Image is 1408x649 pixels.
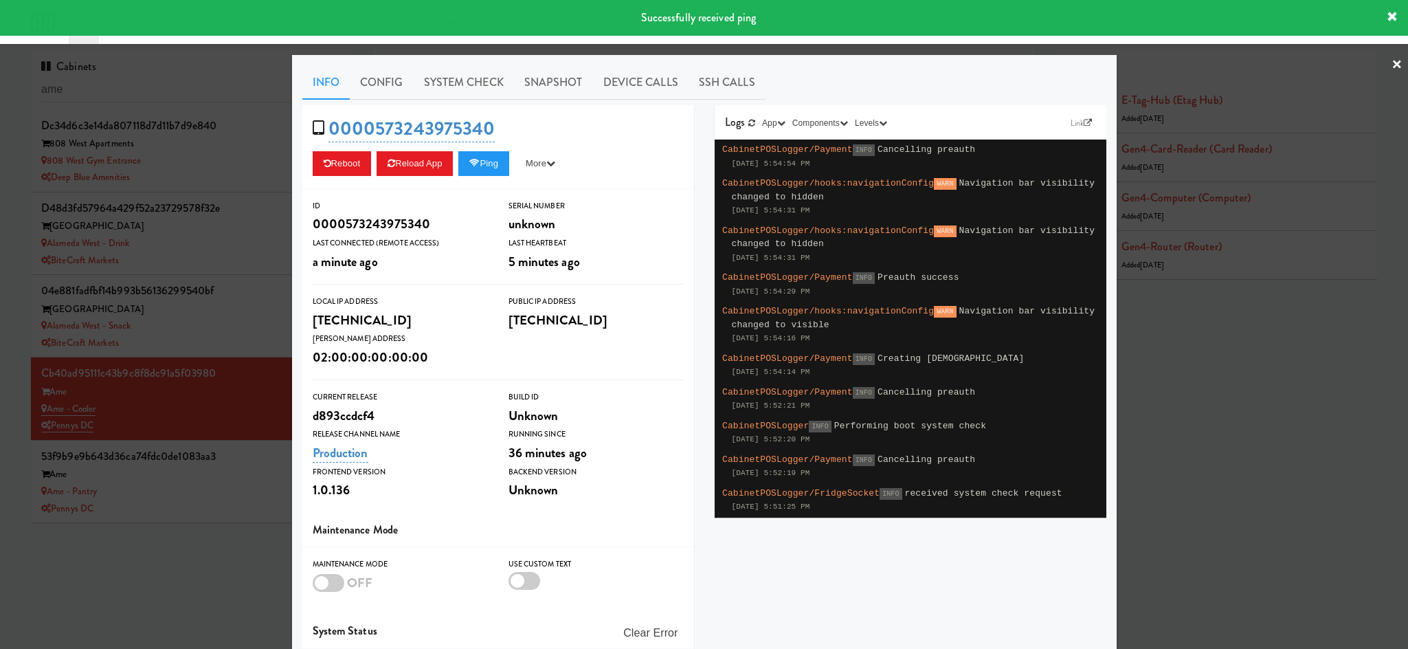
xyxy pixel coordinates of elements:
[313,151,372,176] button: Reboot
[732,334,810,342] span: [DATE] 5:54:16 PM
[313,199,488,213] div: ID
[509,478,684,502] div: Unknown
[722,306,934,316] span: CabinetPOSLogger/hooks:navigationConfig
[1392,44,1403,87] a: ×
[878,353,1024,364] span: Creating [DEMOGRAPHIC_DATA]
[509,404,684,428] div: Unknown
[878,454,975,465] span: Cancelling preauth
[514,65,593,100] a: Snapshot
[722,178,934,188] span: CabinetPOSLogger/hooks:navigationConfig
[509,252,580,271] span: 5 minutes ago
[313,558,488,571] div: Maintenance Mode
[313,522,399,538] span: Maintenance Mode
[313,346,488,369] div: 02:00:00:00:00:00
[313,309,488,332] div: [TECHNICAL_ID]
[759,116,789,130] button: App
[722,225,934,236] span: CabinetPOSLogger/hooks:navigationConfig
[313,623,377,639] span: System Status
[313,236,488,250] div: Last Connected (Remote Access)
[732,469,810,477] span: [DATE] 5:52:19 PM
[732,206,810,214] span: [DATE] 5:54:31 PM
[313,465,488,479] div: Frontend Version
[722,144,853,155] span: CabinetPOSLogger/Payment
[853,454,875,466] span: INFO
[509,236,684,250] div: Last Heartbeat
[853,272,875,284] span: INFO
[509,295,684,309] div: Public IP Address
[809,421,831,432] span: INFO
[722,272,853,283] span: CabinetPOSLogger/Payment
[509,465,684,479] div: Backend Version
[313,332,488,346] div: [PERSON_NAME] Address
[934,306,956,318] span: WARN
[509,199,684,213] div: Serial Number
[934,225,956,237] span: WARN
[313,443,368,463] a: Production
[618,621,683,646] button: Clear Error
[313,428,488,441] div: Release Channel Name
[722,387,853,397] span: CabinetPOSLogger/Payment
[878,272,959,283] span: Preauth success
[834,421,986,431] span: Performing boot system check
[851,116,891,130] button: Levels
[853,387,875,399] span: INFO
[853,144,875,156] span: INFO
[313,252,378,271] span: a minute ago
[458,151,509,176] button: Ping
[347,573,372,592] span: OFF
[722,488,880,498] span: CabinetPOSLogger/FridgeSocket
[641,10,757,25] span: Successfully received ping
[732,401,810,410] span: [DATE] 5:52:21 PM
[732,287,810,296] span: [DATE] 5:54:29 PM
[905,488,1062,498] span: received system check request
[853,353,875,365] span: INFO
[350,65,414,100] a: Config
[509,212,684,236] div: unknown
[313,390,488,404] div: Current Release
[880,488,902,500] span: INFO
[313,295,488,309] div: Local IP Address
[732,254,810,262] span: [DATE] 5:54:31 PM
[934,178,956,190] span: WARN
[732,159,810,168] span: [DATE] 5:54:54 PM
[732,178,1095,202] span: Navigation bar visibility changed to hidden
[732,306,1095,330] span: Navigation bar visibility changed to visible
[377,151,453,176] button: Reload App
[509,390,684,404] div: Build Id
[515,151,566,176] button: More
[313,212,488,236] div: 0000573243975340
[1067,116,1096,130] a: Link
[722,421,809,431] span: CabinetPOSLogger
[593,65,689,100] a: Device Calls
[732,368,810,376] span: [DATE] 5:54:14 PM
[328,115,495,142] a: 0000573243975340
[725,114,745,130] span: Logs
[509,428,684,441] div: Running Since
[732,503,810,511] span: [DATE] 5:51:25 PM
[878,144,975,155] span: Cancelling preauth
[722,353,853,364] span: CabinetPOSLogger/Payment
[722,454,853,465] span: CabinetPOSLogger/Payment
[302,65,350,100] a: Info
[313,478,488,502] div: 1.0.136
[509,558,684,571] div: Use Custom Text
[732,435,810,443] span: [DATE] 5:52:20 PM
[509,443,587,462] span: 36 minutes ago
[414,65,514,100] a: System Check
[689,65,766,100] a: SSH Calls
[509,309,684,332] div: [TECHNICAL_ID]
[878,387,975,397] span: Cancelling preauth
[313,404,488,428] div: d893ccdcf4
[789,116,851,130] button: Components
